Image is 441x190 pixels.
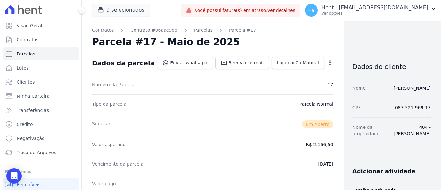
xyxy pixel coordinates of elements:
a: Visão Geral [3,19,79,32]
span: Reenviar e-mail [228,60,264,66]
span: Ha [308,8,314,12]
span: Lotes [17,65,29,71]
span: Crédito [17,121,33,128]
a: Enviar whatsapp [157,57,213,69]
a: Clientes [3,76,79,88]
dd: 404 - [PERSON_NAME] [394,124,431,137]
div: Plataformas [5,168,76,176]
dt: Nome [352,85,366,91]
a: Parcelas [3,47,79,60]
span: Minha Carteira [17,93,50,99]
dd: R$ 2.166,50 [306,141,333,148]
div: Dados da parcela [92,59,154,67]
span: Contratos [17,37,38,43]
dt: Número da Parcela [92,81,135,88]
dt: Vencimento da parcela [92,161,143,167]
dt: Nome da propriedade [352,124,389,137]
span: Transferências [17,107,49,113]
span: Liquidação Manual [277,60,319,66]
nav: Breadcrumb [92,27,333,34]
p: Ver opções [321,11,428,16]
a: Ver detalhes [267,8,295,13]
dd: Parcela Normal [299,101,333,107]
span: Clientes [17,79,35,85]
div: Open Intercom Messenger [6,168,22,184]
h3: Dados do cliente [352,63,431,70]
dd: [DATE] [318,161,333,167]
a: Contrato #06aac9d6 [130,27,177,34]
dt: Valor pago [92,180,116,187]
a: Lotes [3,62,79,74]
a: Crédito [3,118,79,131]
a: Negativação [3,132,79,145]
span: Você possui fatura(s) em atraso. [195,7,295,14]
span: Recebíveis [17,181,41,188]
dt: CPF [352,104,361,111]
dd: 17 [328,81,333,88]
a: Minha Carteira [3,90,79,103]
a: Troca de Arquivos [3,146,79,159]
h3: Adicionar atividade [352,168,415,175]
span: Visão Geral [17,22,42,29]
dd: 087.521.969-17 [395,104,431,111]
button: 9 selecionados [92,4,150,16]
button: Ha Hent - [EMAIL_ADDRESS][DOMAIN_NAME] Ver opções [300,1,441,19]
dt: Situação [92,120,112,128]
a: Transferências [3,104,79,117]
span: Negativação [17,135,45,142]
span: Troca de Arquivos [17,149,56,156]
p: Hent - [EMAIL_ADDRESS][DOMAIN_NAME] [321,4,428,11]
a: Reenviar e-mail [215,57,269,69]
a: [PERSON_NAME] [394,86,431,91]
dd: - [332,180,333,187]
a: Contratos [3,33,79,46]
dt: Valor esperado [92,141,126,148]
span: Em Aberto [302,120,333,128]
h2: Parcela #17 - Maio de 2025 [92,36,240,48]
a: Contratos [92,27,114,34]
a: Parcela #17 [229,27,256,34]
a: Parcelas [194,27,213,34]
a: Liquidação Manual [272,57,324,69]
dt: Tipo da parcela [92,101,127,107]
span: Parcelas [17,51,35,57]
